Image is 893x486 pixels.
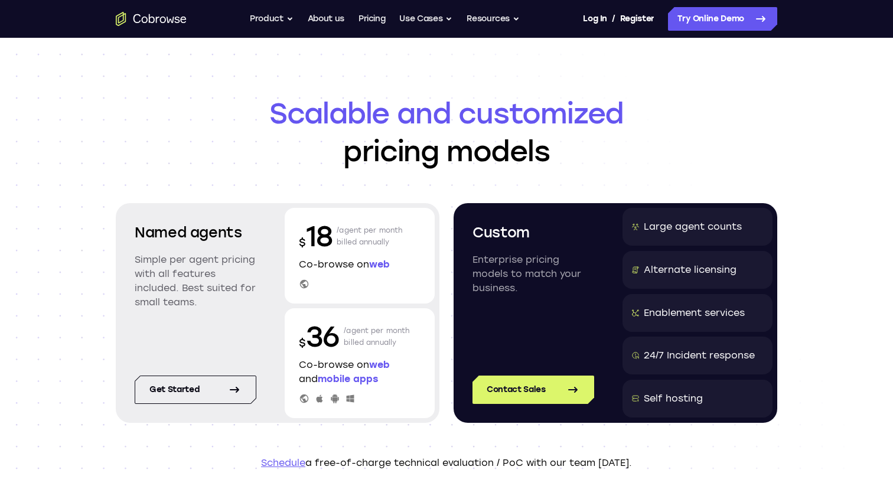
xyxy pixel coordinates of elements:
span: $ [299,337,306,350]
p: Enterprise pricing models to match your business. [472,253,594,295]
p: /agent per month billed annually [337,217,403,255]
p: /agent per month billed annually [344,318,410,355]
a: Try Online Demo [668,7,777,31]
p: 36 [299,318,339,355]
h1: pricing models [116,94,777,170]
span: mobile apps [318,373,378,384]
p: Co-browse on and [299,358,421,386]
p: Co-browse on [299,257,421,272]
a: Contact Sales [472,376,594,404]
p: a free-of-charge technical evaluation / PoC with our team [DATE]. [116,456,777,470]
span: web [369,359,390,370]
a: Log In [583,7,607,31]
h2: Custom [472,222,594,243]
a: About us [308,7,344,31]
div: Enablement services [644,306,745,320]
span: web [369,259,390,270]
button: Product [250,7,294,31]
span: Scalable and customized [116,94,777,132]
button: Use Cases [399,7,452,31]
p: 18 [299,217,332,255]
span: $ [299,236,306,249]
div: Alternate licensing [644,263,736,277]
p: Simple per agent pricing with all features included. Best suited for small teams. [135,253,256,309]
button: Resources [467,7,520,31]
a: Go to the home page [116,12,187,26]
a: Get started [135,376,256,404]
div: 24/7 Incident response [644,348,755,363]
span: / [612,12,615,26]
a: Pricing [358,7,386,31]
a: Schedule [261,457,305,468]
div: Self hosting [644,392,703,406]
a: Register [620,7,654,31]
div: Large agent counts [644,220,742,234]
h2: Named agents [135,222,256,243]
